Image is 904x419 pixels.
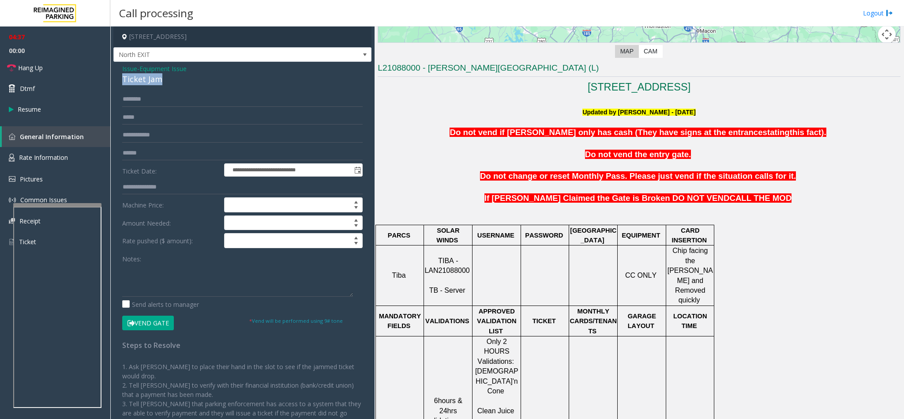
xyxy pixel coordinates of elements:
small: Vend will be performed using 9# tone [249,317,343,324]
img: logout [886,8,893,18]
span: Rate Information [19,153,68,162]
h3: L21088000 - [PERSON_NAME][GEOGRAPHIC_DATA] (L) [378,62,900,77]
span: VALIDATIONS [425,317,469,325]
span: Only 2 HOURS Validations: [477,338,514,365]
span: Do not vend if [PERSON_NAME] only has cash (They have signs at the entrance [450,128,762,137]
img: 'icon' [9,218,15,224]
span: EQUIPMENT [622,232,660,239]
span: [DEMOGRAPHIC_DATA]'n Cone [475,367,518,395]
span: this fact [790,128,821,137]
label: Machine Price: [120,197,222,212]
span: APPROVED VALIDATION LIST [477,308,517,335]
span: USERNAME [477,232,514,239]
label: CAM [638,45,663,58]
img: 'icon' [9,133,15,140]
label: Amount Needed: [120,215,222,230]
span: Issue [122,64,137,73]
span: North EXIT [114,48,320,62]
label: Map [615,45,639,58]
span: Clean Juice [477,407,514,415]
span: CARD INSERTION [671,227,707,244]
a: [STREET_ADDRESS] [588,81,691,93]
span: Decrease value [350,223,362,230]
span: LOCATION TIME [673,313,707,329]
div: Ticket Jam [122,73,363,85]
span: Decrease value [350,205,362,212]
span: CC ONLY [625,272,656,279]
h3: Call processing [115,2,198,24]
span: Dtmf [20,84,35,93]
span: CALL THE MOD [729,193,791,203]
img: 'icon' [9,238,15,246]
label: Send alerts to manager [122,300,199,309]
a: General Information [2,126,110,147]
span: SOLAR WINDS [436,227,459,244]
span: - [137,64,187,73]
span: Increase value [350,216,362,223]
span: ). [821,128,826,137]
span: TIBA - LAN21088000 [424,257,469,274]
img: 'icon' [9,196,16,204]
span: PASSWORD [525,232,563,239]
label: Rate pushed ($ amount): [120,233,222,248]
span: General Information [20,132,84,141]
h4: [STREET_ADDRESS] [113,26,371,47]
span: Do not vend the entry gate. [585,150,691,159]
span: Toggle popup [353,164,362,176]
span: Hang Up [18,63,43,72]
span: Do not change or reset Monthly Pass. Please just vend if the situation calls for it. [480,171,796,181]
a: Logout [863,8,893,18]
span: Pictures [20,175,43,183]
span: [GEOGRAPHIC_DATA] [570,227,616,244]
span: Resume [18,105,41,114]
a: Open this area in Google Maps (opens a new window) [380,42,409,54]
span: stating [763,128,790,137]
span: Increase value [350,198,362,205]
span: Equipment Issue [139,64,187,73]
span: TB - Server [429,287,465,294]
font: Updated by [PERSON_NAME] - [DATE] [582,109,695,116]
label: Ticket Date: [120,163,222,177]
span: PARCS [388,232,410,239]
button: Vend Gate [122,316,174,331]
span: GARAGE LAYOUT [628,313,656,329]
img: Google [380,42,409,54]
span: Common Issues [20,196,67,204]
span: MANDATORY FIELDS [379,313,421,329]
span: Decrease value [350,241,362,248]
button: Map camera controls [878,26,896,43]
img: 'icon' [9,154,15,162]
span: Tiba [392,272,406,279]
img: 'icon' [9,176,15,182]
span: If [PERSON_NAME] Claimed the Gate is Broken DO NOT VEND [484,193,730,203]
h4: Steps to Resolve [122,341,363,350]
label: Notes: [122,251,141,264]
span: Chip facing the [PERSON_NAME] and Removed quickly [668,247,713,304]
span: Increase value [350,234,362,241]
span: MONTHLY CARDS/TENANTS [570,308,617,335]
span: TICKET [533,317,556,325]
